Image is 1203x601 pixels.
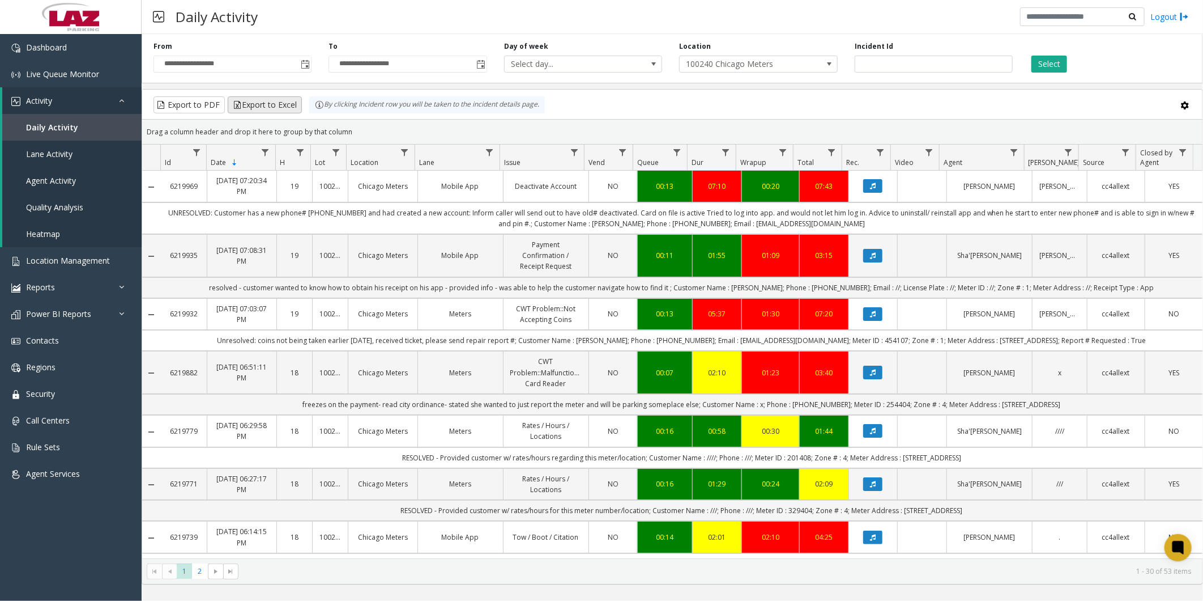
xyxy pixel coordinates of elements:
a: 6219739 [168,532,200,543]
a: CWT Problem::Not Accepting Coins [510,303,582,325]
a: YES [1152,367,1196,378]
a: 100240 [319,181,341,192]
a: NO [596,367,631,378]
a: NO [596,532,631,543]
a: Chicago Meters [355,532,410,543]
a: 00:24 [749,479,792,489]
a: 00:14 [645,532,685,543]
a: 100240 [319,308,341,319]
td: resolved - customer wanted to know how to obtain his receipt on his app - provided info - was abl... [161,277,1202,298]
a: Daily Activity [2,114,142,141]
a: NO [1152,308,1196,319]
img: 'icon' [11,390,20,399]
a: 01:44 [807,426,842,437]
span: 100240 Chicago Meters [680,56,805,72]
a: H Filter Menu [293,145,308,160]
div: 01:30 [749,308,792,319]
a: 00:30 [749,426,792,437]
img: pageIcon [153,3,164,31]
span: Lane [419,158,434,167]
td: RESOLVED - Provided customer w/ rates/hours for this meter number/location; Customer Name : ///; ... [161,500,1202,521]
span: NO [608,309,618,319]
div: 07:20 [807,308,842,319]
span: Queue [637,158,659,167]
a: Chicago Meters [355,367,410,378]
a: Source Filter Menu [1118,145,1133,160]
a: 02:10 [699,367,735,378]
a: Chicago Meters [355,426,410,437]
span: Toggle popup [298,56,311,72]
a: [PERSON_NAME] [954,532,1025,543]
span: Video [895,158,914,167]
a: Mobile App [425,532,496,543]
span: Toggle popup [474,56,487,72]
a: Total Filter Menu [824,145,839,160]
span: Contacts [26,335,59,346]
a: 00:58 [699,426,735,437]
div: 00:16 [645,426,685,437]
a: 6219935 [168,250,200,261]
a: [DATE] 06:27:17 PM [214,473,269,495]
a: Collapse Details [142,183,161,192]
a: Location Filter Menu [397,145,412,160]
a: /// [1039,479,1080,489]
div: 00:11 [645,250,685,261]
a: 01:23 [749,367,792,378]
a: 07:43 [807,181,842,192]
a: 04:25 [807,532,842,543]
a: Logout [1150,11,1189,23]
a: cc4allext [1094,250,1138,261]
a: 19 [284,250,305,261]
a: cc4allext [1094,532,1138,543]
span: Lane Activity [26,149,72,159]
a: [DATE] 06:14:15 PM [214,526,269,548]
a: . [1039,532,1080,543]
div: Drag a column header and drop it here to group by that column [142,122,1202,142]
div: 01:09 [749,250,792,261]
a: Issue Filter Menu [566,145,582,160]
a: YES [1152,250,1196,261]
span: Go to the next page [208,564,223,579]
a: //// [1039,426,1080,437]
label: Day of week [504,41,548,52]
div: 01:29 [699,479,735,489]
span: Activity [26,95,52,106]
a: 02:10 [749,532,792,543]
a: Sha'[PERSON_NAME] [954,479,1025,489]
a: NO [1152,426,1196,437]
div: 00:13 [645,181,685,192]
a: Tow / Boot / Citation [510,532,582,543]
span: NO [608,181,618,191]
a: Activity [2,87,142,114]
a: Closed by Agent Filter Menu [1175,145,1191,160]
img: 'icon' [11,97,20,106]
td: Resoloved: Used wrong lp, received ticket. Told to print receipt & LP list & mail in with ticket ... [161,553,1202,574]
a: cc4allext [1094,479,1138,489]
div: 03:40 [807,367,842,378]
a: Lane Activity [2,141,142,167]
a: 00:13 [645,308,685,319]
a: Agent Activity [2,167,142,194]
a: cc4allext [1094,181,1138,192]
img: 'icon' [11,417,20,426]
span: Agent [944,158,962,167]
a: [DATE] 06:29:58 PM [214,420,269,442]
button: Select [1031,56,1067,73]
a: Sha'[PERSON_NAME] [954,426,1025,437]
span: NO [1168,309,1179,319]
span: YES [1168,368,1179,378]
div: By clicking Incident row you will be taken to the incident details page. [309,96,545,113]
span: NO [1168,532,1179,542]
img: 'icon' [11,363,20,373]
a: Collapse Details [142,428,161,437]
a: Meters [425,479,496,489]
img: 'icon' [11,443,20,452]
a: 18 [284,426,305,437]
a: Lane Filter Menu [482,145,497,160]
a: 6219771 [168,479,200,489]
a: 6219882 [168,367,200,378]
div: 03:15 [807,250,842,261]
